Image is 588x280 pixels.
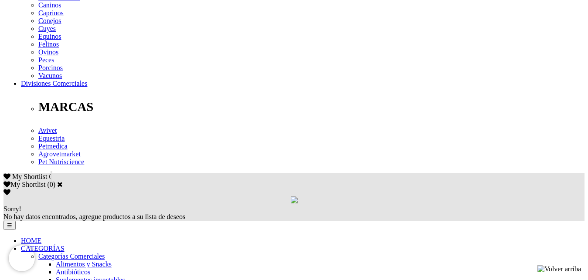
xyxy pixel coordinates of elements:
[38,25,56,32] a: Cuyes
[56,260,112,268] a: Alimentos y Snacks
[38,56,54,64] a: Peces
[291,196,298,203] img: loading.gif
[38,150,81,158] a: Agrovetmarket
[38,72,62,79] a: Vacunos
[50,181,53,188] label: 0
[21,237,41,244] a: HOME
[38,253,105,260] a: Categorías Comerciales
[38,127,57,134] a: Avivet
[3,205,585,221] div: No hay datos encontrados, agregue productos a su lista de deseos
[38,135,65,142] a: Equestria
[21,245,65,252] a: CATEGORÍAS
[38,48,58,56] a: Ovinos
[3,181,45,188] label: My Shortlist
[38,9,64,17] a: Caprinos
[38,100,585,114] p: MARCAS
[38,1,61,9] a: Caninos
[38,33,61,40] a: Equinos
[38,17,61,24] a: Conejos
[21,80,87,87] a: Divisiones Comerciales
[38,64,63,71] a: Porcinos
[47,181,55,188] span: ( )
[537,265,581,273] img: Volver arriba
[38,142,68,150] a: Petmedica
[3,221,16,230] button: ☰
[57,181,63,188] a: Cerrar
[56,268,90,276] a: Antibióticos
[9,245,35,271] iframe: Brevo live chat
[3,205,21,213] span: Sorry!
[12,173,47,180] span: My Shortlist
[38,158,84,165] a: Pet Nutriscience
[38,40,59,48] a: Felinos
[49,173,52,180] span: 0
